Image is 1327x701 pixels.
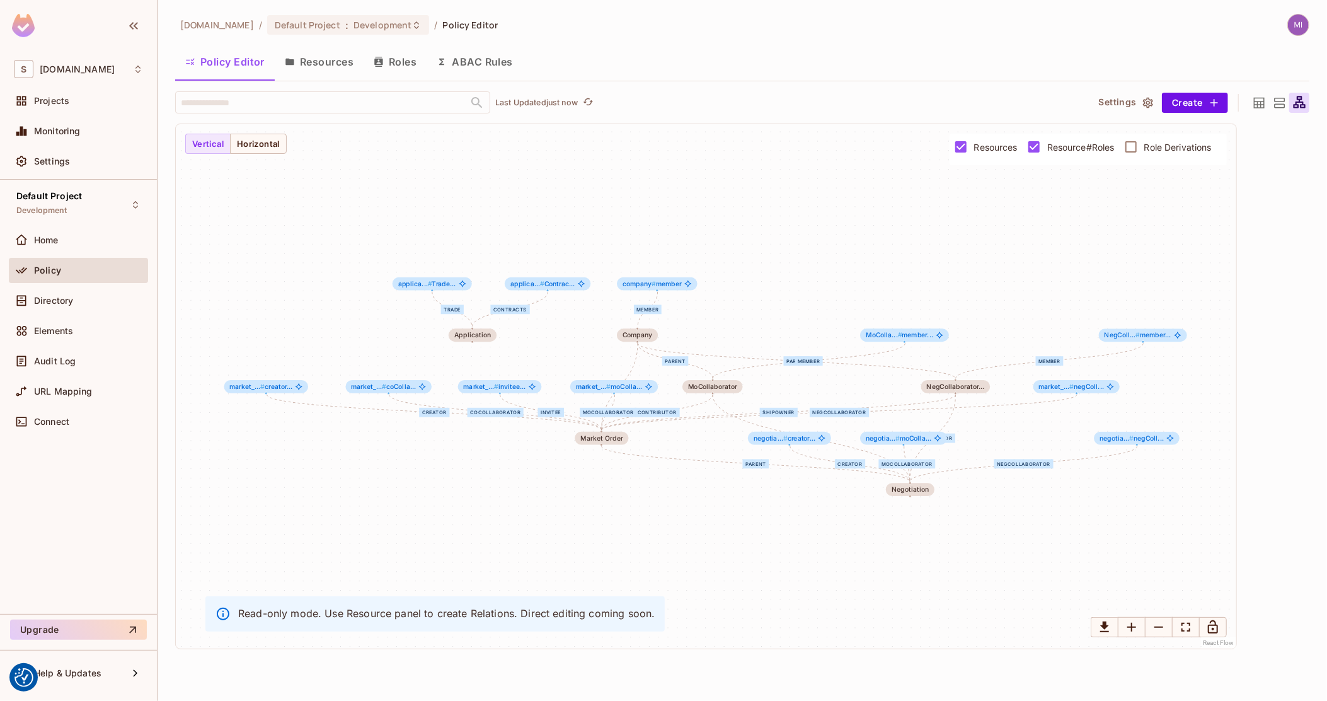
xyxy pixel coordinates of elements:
span: Home [34,235,59,245]
span: Resource#Roles [1047,141,1115,153]
span: key: NegCollaborator name: NegCollaborator [921,380,991,393]
span: company [623,280,656,288]
span: Directory [34,296,73,306]
span: # [540,280,544,288]
span: negotia... [754,434,788,443]
span: company [617,329,658,342]
div: negCollaborator [810,408,869,417]
span: market_order#moCollaborator [570,380,658,393]
div: Small button group [1091,617,1227,637]
span: member... [866,332,933,339]
button: Zoom In [1118,617,1146,637]
div: shipowner [760,408,798,417]
span: Connect [34,417,69,427]
button: Policy Editor [175,46,275,78]
span: application#Contracts [505,277,591,291]
span: NegColl... [1105,331,1140,339]
span: the active workspace [180,19,254,31]
g: Edge from NegCollaborator to negotiation [910,395,956,482]
g: Edge from application#Contracts to application [472,292,548,327]
span: # [260,383,265,391]
div: negotiation#negCollaborator [1094,432,1180,445]
div: parent [784,356,810,366]
div: member [1036,356,1064,366]
span: negColl... [1100,434,1164,442]
span: application#Trade [393,277,472,291]
span: coColla... [351,383,416,391]
span: Monitoring [34,126,81,136]
div: market_order [575,432,628,445]
g: Edge from market_order#coCollaborator to market_order [389,395,602,430]
span: # [428,280,432,288]
div: member [795,356,823,366]
g: Edge from NegCollaborator#member to NegCollaborator [956,344,1144,379]
span: # [1129,434,1134,443]
div: creator [419,408,449,417]
span: # [494,383,498,391]
span: Role Derivations [1144,141,1212,153]
button: Settings [1094,93,1157,113]
span: Development [16,206,67,216]
div: Market Order [580,434,623,442]
div: parent [662,356,689,366]
div: coCollaborator [468,408,524,417]
button: ABAC Rules [427,46,523,78]
span: refresh [583,96,594,109]
div: member [634,305,662,315]
span: # [895,434,900,443]
span: Elements [34,326,73,336]
span: MoCollaborator#member [860,329,949,342]
span: # [606,383,611,391]
div: moCollaborator [879,460,936,469]
div: creator [835,460,865,469]
span: moColla... [576,383,643,391]
span: Development [353,19,411,31]
span: Audit Log [34,356,76,366]
div: Negotiation [892,486,929,494]
g: Edge from negotiation#creator to negotiation [790,446,910,482]
span: creator... [754,434,815,442]
span: member [623,280,682,287]
span: negotia... [1100,434,1134,443]
span: creator... [229,383,292,391]
span: MoColla... [866,331,902,339]
span: market_order#creator [224,380,309,393]
span: Click to refresh data [578,95,595,110]
span: negColl... [1039,383,1104,391]
span: member... [1105,332,1171,339]
div: invitee [538,408,564,417]
span: negotiation#moCollaborator [860,432,947,445]
span: negotiation [886,484,934,497]
span: company#member [617,277,698,291]
div: Company [623,332,653,339]
span: negotiation#creator [748,432,831,445]
span: Settings [34,156,70,166]
span: # [898,331,902,339]
span: Projects [34,96,69,106]
span: # [783,434,788,443]
button: Resources [275,46,364,78]
div: MoCollaborator [688,383,737,391]
div: application [449,329,497,342]
div: Small button group [185,134,287,154]
div: negCollaborator [994,460,1054,469]
g: Edge from market_order#creator to market_order [267,395,602,430]
g: Edge from negotiation#moCollaborator to negotiation [904,446,910,482]
span: market_order#negCollaborator [1033,380,1120,393]
span: market_... [351,383,386,391]
span: market_... [464,383,498,391]
span: Policy Editor [443,19,498,31]
span: market_... [229,383,264,391]
g: Edge from market_order#invitee to market_order [500,395,602,430]
div: Trade [441,305,464,315]
span: market_order#invitee [458,380,542,393]
button: Roles [364,46,427,78]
